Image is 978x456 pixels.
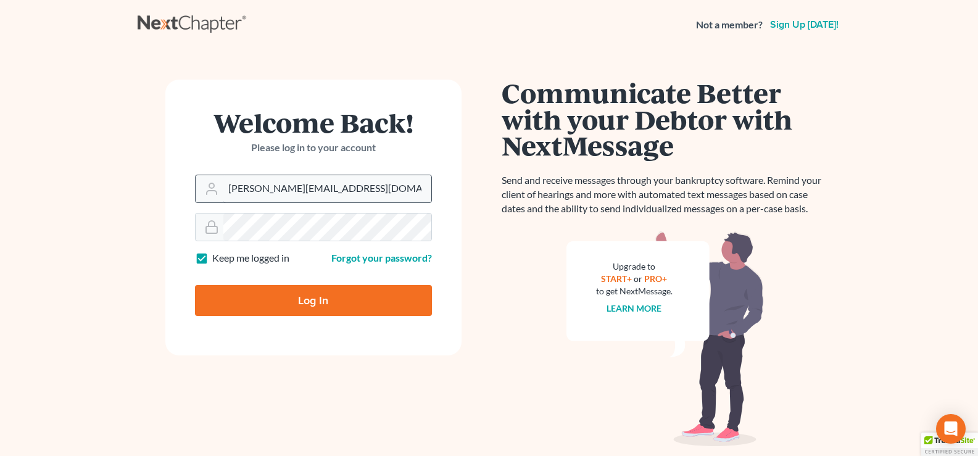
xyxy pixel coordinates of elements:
[502,173,829,216] p: Send and receive messages through your bankruptcy software. Remind your client of hearings and mo...
[195,285,432,316] input: Log In
[601,273,632,284] a: START+
[502,80,829,159] h1: Communicate Better with your Debtor with NextMessage
[195,109,432,136] h1: Welcome Back!
[644,273,667,284] a: PRO+
[223,175,431,202] input: Email Address
[596,285,673,297] div: to get NextMessage.
[696,18,763,32] strong: Not a member?
[212,251,289,265] label: Keep me logged in
[936,414,966,444] div: Open Intercom Messenger
[634,273,642,284] span: or
[566,231,764,447] img: nextmessage_bg-59042aed3d76b12b5cd301f8e5b87938c9018125f34e5fa2b7a6b67550977c72.svg
[768,20,841,30] a: Sign up [DATE]!
[596,260,673,273] div: Upgrade to
[607,303,661,313] a: Learn more
[921,433,978,456] div: TrustedSite Certified
[331,252,432,263] a: Forgot your password?
[195,141,432,155] p: Please log in to your account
